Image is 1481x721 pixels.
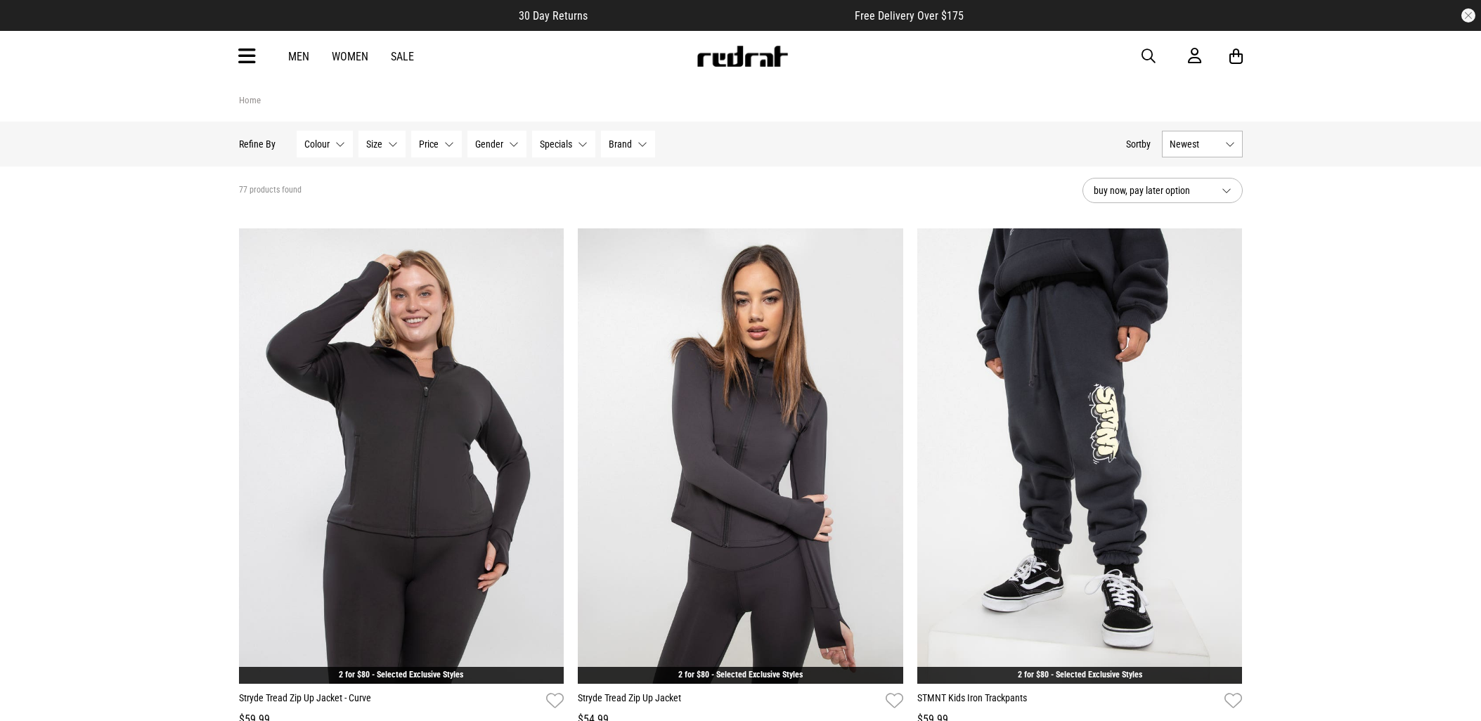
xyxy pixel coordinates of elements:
[366,138,382,150] span: Size
[288,50,309,63] a: Men
[1094,182,1210,199] span: buy now, pay later option
[304,138,330,150] span: Colour
[855,9,964,22] span: Free Delivery Over $175
[917,691,1220,711] a: STMNT Kids Iron Trackpants
[239,691,541,711] a: Stryde Tread Zip Up Jacket - Curve
[1082,178,1243,203] button: buy now, pay later option
[297,131,353,157] button: Colour
[601,131,655,157] button: Brand
[917,228,1243,684] img: Stmnt Kids Iron Trackpants in Grey
[411,131,462,157] button: Price
[1170,138,1220,150] span: Newest
[475,138,503,150] span: Gender
[678,670,803,680] a: 2 for $80 - Selected Exclusive Styles
[358,131,406,157] button: Size
[239,138,276,150] p: Refine By
[1126,136,1151,152] button: Sortby
[696,46,789,67] img: Redrat logo
[1142,138,1151,150] span: by
[239,95,261,105] a: Home
[467,131,526,157] button: Gender
[609,138,632,150] span: Brand
[239,185,302,196] span: 77 products found
[519,9,588,22] span: 30 Day Returns
[332,50,368,63] a: Women
[616,8,827,22] iframe: Customer reviews powered by Trustpilot
[578,691,880,711] a: Stryde Tread Zip Up Jacket
[1162,131,1243,157] button: Newest
[1018,670,1142,680] a: 2 for $80 - Selected Exclusive Styles
[391,50,414,63] a: Sale
[419,138,439,150] span: Price
[540,138,572,150] span: Specials
[239,228,564,684] img: Stryde Tread Zip Up Jacket - Curve in Black
[339,670,463,680] a: 2 for $80 - Selected Exclusive Styles
[532,131,595,157] button: Specials
[578,228,903,684] img: Stryde Tread Zip Up Jacket in Black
